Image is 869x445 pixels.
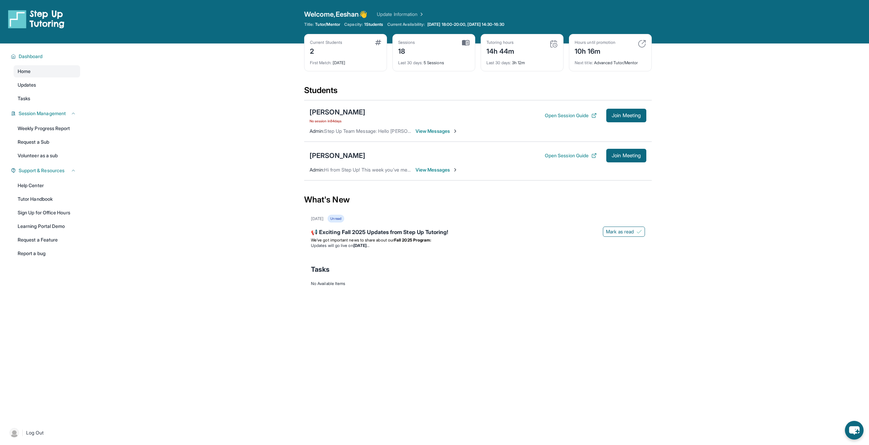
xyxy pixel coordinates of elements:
[415,166,458,173] span: View Messages
[14,79,80,91] a: Updates
[14,247,80,260] a: Report a bug
[14,193,80,205] a: Tutor Handbook
[398,40,415,45] div: Sessions
[636,229,642,234] img: Mark as read
[14,122,80,135] a: Weekly Progress Report
[16,53,76,60] button: Dashboard
[344,22,363,27] span: Capacity:
[14,234,80,246] a: Request a Feature
[398,60,423,65] span: Last 30 days :
[304,185,652,215] div: What's New
[14,149,80,162] a: Volunteer as a sub
[575,45,615,56] div: 10h 16m
[310,45,342,56] div: 2
[311,237,394,243] span: We’ve got important news to share about our
[311,228,645,237] div: 📢 Exciting Fall 2025 Updates from Step Up Tutoring!
[311,281,645,286] div: No Available Items
[377,11,424,18] a: Update Information
[603,227,645,237] button: Mark as read
[426,22,506,27] a: [DATE] 18:00-20:00, [DATE] 14:30-16:30
[14,207,80,219] a: Sign Up for Office Hours
[606,109,646,122] button: Join Meeting
[486,40,515,45] div: Tutoring hours
[14,179,80,192] a: Help Center
[612,113,641,118] span: Join Meeting
[545,112,597,119] button: Open Session Guide
[462,40,469,46] img: card
[353,243,369,248] strong: [DATE]
[310,40,342,45] div: Current Students
[7,425,80,440] a: |Log Out
[310,167,324,173] span: Admin :
[606,149,646,162] button: Join Meeting
[311,265,330,274] span: Tasks
[394,237,431,243] strong: Fall 2025 Program:
[26,429,44,436] span: Log Out
[845,421,864,440] button: chat-button
[638,40,646,48] img: card
[310,128,324,134] span: Admin :
[310,118,365,124] span: No session in 84 days
[486,56,558,66] div: 3h 12m
[304,10,367,19] span: Welcome, Eeshan 👋
[19,53,43,60] span: Dashboard
[16,110,76,117] button: Session Management
[14,65,80,77] a: Home
[10,428,19,438] img: user-img
[304,85,652,100] div: Students
[486,45,515,56] div: 14h 44m
[22,429,23,437] span: |
[328,215,344,222] div: Unread
[606,228,634,235] span: Mark as read
[452,128,458,134] img: Chevron-Right
[304,22,314,27] span: Title:
[14,220,80,232] a: Learning Portal Demo
[18,82,36,88] span: Updates
[310,107,365,117] div: [PERSON_NAME]
[310,60,332,65] span: First Match :
[310,56,381,66] div: [DATE]
[486,60,511,65] span: Last 30 days :
[364,22,383,27] span: 1 Students
[415,128,458,135] span: View Messages
[575,56,646,66] div: Advanced Tutor/Mentor
[612,154,641,158] span: Join Meeting
[18,68,31,75] span: Home
[387,22,425,27] span: Current Availability:
[14,136,80,148] a: Request a Sub
[398,56,469,66] div: 5 Sessions
[19,110,66,117] span: Session Management
[18,95,30,102] span: Tasks
[311,216,323,221] div: [DATE]
[375,40,381,45] img: card
[14,92,80,105] a: Tasks
[427,22,504,27] span: [DATE] 18:00-20:00, [DATE] 14:30-16:30
[418,11,424,18] img: Chevron Right
[324,167,557,173] span: Hi from Step Up! This week you’ve met for 0 minutes and this month you’ve met for 3 hours. Happy ...
[8,10,64,29] img: logo
[575,60,593,65] span: Next title :
[315,22,340,27] span: Tutor/Mentor
[311,243,645,248] li: Updates will go live on
[19,167,64,174] span: Support & Resources
[545,152,597,159] button: Open Session Guide
[452,167,458,173] img: Chevron-Right
[310,151,365,160] div: [PERSON_NAME]
[575,40,615,45] div: Hours until promotion
[398,45,415,56] div: 18
[550,40,558,48] img: card
[16,167,76,174] button: Support & Resources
